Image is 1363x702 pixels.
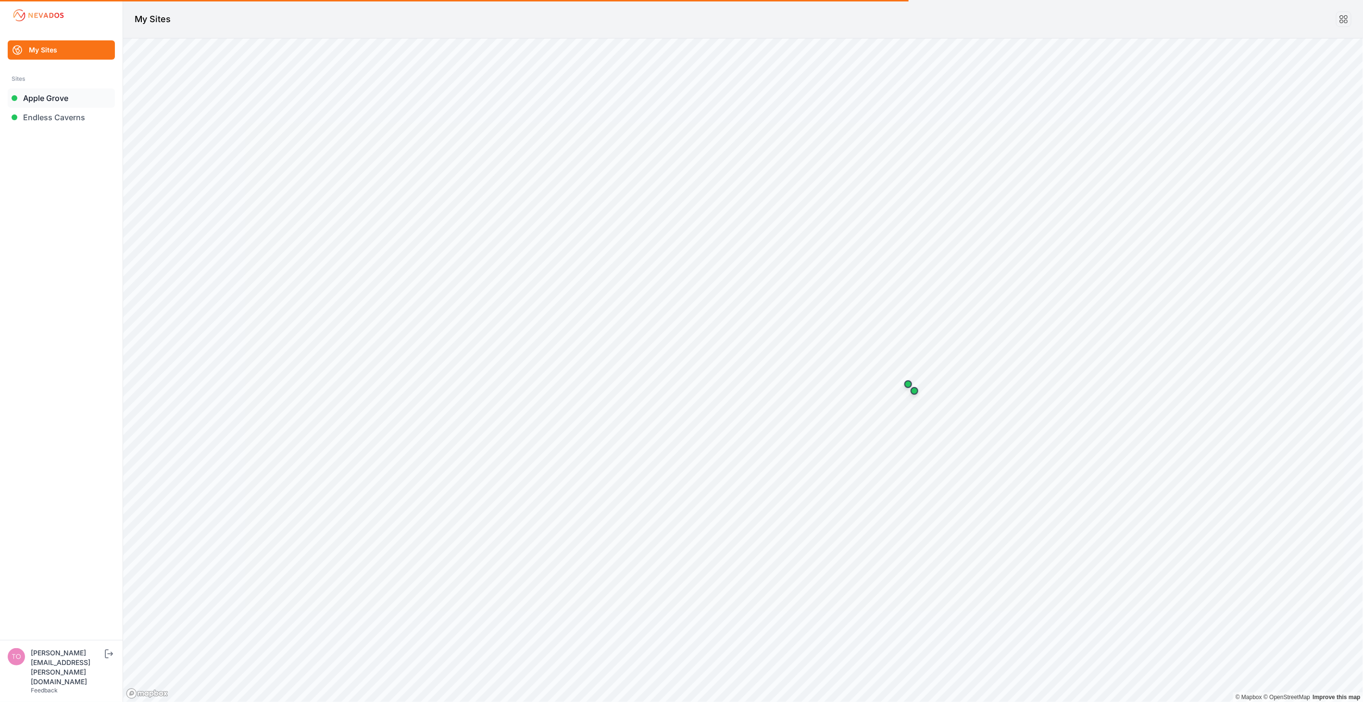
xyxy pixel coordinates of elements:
div: [PERSON_NAME][EMAIL_ADDRESS][PERSON_NAME][DOMAIN_NAME] [31,648,103,687]
img: tomasz.barcz@energix-group.com [8,648,25,665]
a: Map feedback [1313,694,1361,701]
div: Map marker [899,375,918,394]
a: Mapbox logo [126,688,168,699]
a: Mapbox [1236,694,1262,701]
h1: My Sites [135,13,171,26]
a: My Sites [8,40,115,60]
img: Nevados [12,8,65,23]
a: Endless Caverns [8,108,115,127]
a: Feedback [31,687,58,694]
a: Apple Grove [8,88,115,108]
div: Sites [12,73,111,85]
a: OpenStreetMap [1263,694,1310,701]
